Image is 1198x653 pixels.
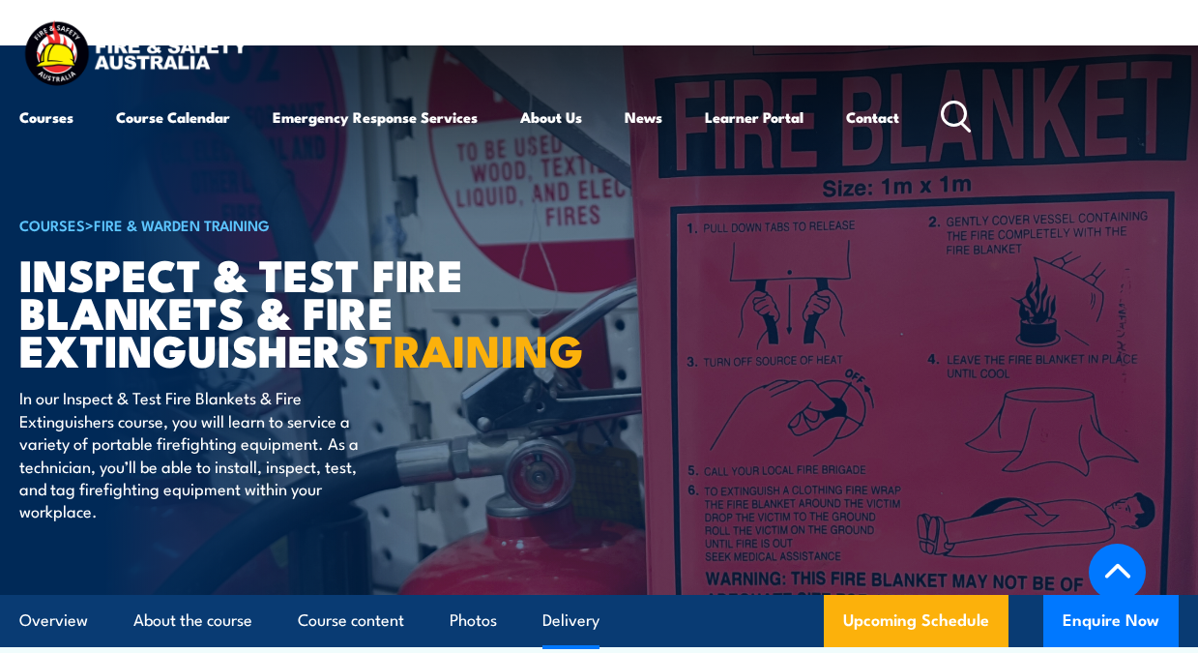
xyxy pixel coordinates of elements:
a: Delivery [542,595,599,646]
a: Courses [19,94,73,140]
a: Contact [846,94,899,140]
a: Course Calendar [116,94,230,140]
h1: Inspect & Test Fire Blankets & Fire Extinguishers [19,254,497,368]
a: About the course [133,595,252,646]
h6: > [19,213,497,236]
a: Upcoming Schedule [824,595,1008,647]
a: Learner Portal [705,94,804,140]
a: Emergency Response Services [273,94,478,140]
a: COURSES [19,214,85,235]
a: Overview [19,595,88,646]
button: Enquire Now [1043,595,1179,647]
a: News [625,94,662,140]
strong: TRAINING [369,315,584,382]
p: In our Inspect & Test Fire Blankets & Fire Extinguishers course, you will learn to service a vari... [19,386,372,521]
a: Photos [450,595,497,646]
a: Fire & Warden Training [94,214,270,235]
a: Course content [298,595,404,646]
a: About Us [520,94,582,140]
